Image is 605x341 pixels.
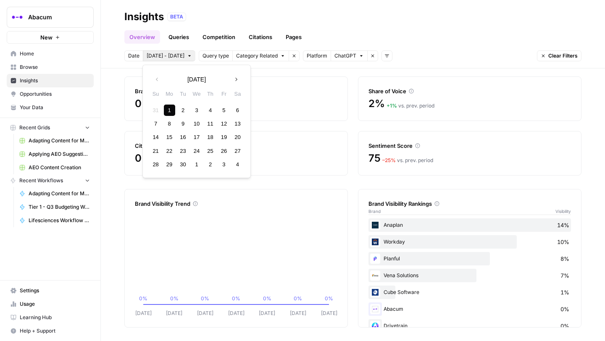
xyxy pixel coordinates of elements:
tspan: [DATE] [135,310,152,316]
div: Anaplan [368,218,571,232]
tspan: 0% [263,295,271,302]
div: Choose Monday, September 8th, 2025 [164,118,175,129]
div: Choose Wednesday, September 3rd, 2025 [191,105,202,116]
div: Choose Saturday, September 13th, 2025 [232,118,243,129]
div: Choose Wednesday, September 10th, 2025 [191,118,202,129]
a: Citations [244,30,277,44]
span: 10% [557,238,569,246]
div: Sentiment Score [368,142,571,150]
span: Usage [20,300,90,308]
tspan: 0% [294,295,302,302]
img: jzoxgx4vsp0oigc9x6a9eruy45gz [370,237,380,247]
a: Usage [7,297,94,311]
div: Choose Sunday, September 7th, 2025 [150,118,161,129]
div: vs. prev. period [387,102,434,110]
div: We [191,88,202,100]
a: Competition [197,30,240,44]
a: Learning Hub [7,311,94,324]
div: Planful [368,252,571,265]
div: Choose Saturday, September 20th, 2025 [232,131,243,143]
div: [DATE] - [DATE] [142,65,251,178]
span: [DATE] [187,75,206,84]
div: Choose Tuesday, September 16th, 2025 [177,131,189,143]
span: AEO Content Creation [29,164,90,171]
span: 8% [560,254,569,263]
div: Choose Thursday, October 2nd, 2025 [205,159,216,170]
div: Choose Friday, September 5th, 2025 [218,105,229,116]
a: Browse [7,60,94,74]
span: Home [20,50,90,58]
div: Insights [124,10,164,24]
img: 5c1vvc5slkkcrghzqv8odreykg6a [370,287,380,297]
tspan: 0% [325,295,333,302]
span: 1% [560,288,569,296]
a: Adapting Content for Microdemos Pages Grid [16,134,94,147]
tspan: 0% [232,295,240,302]
div: Choose Friday, September 26th, 2025 [218,145,229,157]
span: Browse [20,63,90,71]
a: Opportunities [7,87,94,101]
span: Adapting Content for Microdemos Pages Grid [29,137,90,144]
div: Choose Thursday, September 18th, 2025 [205,131,216,143]
div: Choose Sunday, September 28th, 2025 [150,159,161,170]
span: Settings [20,287,90,294]
a: Lifesciences Workflow ([DATE]) [16,214,94,227]
div: Citation Rate [135,142,337,150]
a: Pages [281,30,307,44]
tspan: [DATE] [290,310,306,316]
span: Lifesciences Workflow ([DATE]) [29,217,90,224]
span: Opportunities [20,90,90,98]
div: Th [205,88,216,100]
button: New [7,31,94,44]
button: Clear Filters [537,50,581,61]
div: Choose Friday, September 12th, 2025 [218,118,229,129]
span: 0% [135,97,152,110]
span: Category Related [236,52,278,60]
span: Date [128,52,139,60]
a: Insights [7,74,94,87]
tspan: [DATE] [197,310,213,316]
div: Choose Saturday, October 4th, 2025 [232,159,243,170]
span: Your Data [20,104,90,111]
span: ChatGPT [334,52,356,60]
div: Fr [218,88,229,100]
button: Category Related [232,50,289,61]
span: 0% [135,152,152,165]
button: Help + Support [7,324,94,338]
div: Choose Tuesday, September 23rd, 2025 [177,145,189,157]
span: Recent Grids [19,124,50,131]
div: Su [150,88,161,100]
a: Applying AEO Suggestions [16,147,94,161]
div: Sa [232,88,243,100]
div: Brand Visibility Rankings [368,199,571,208]
div: Choose Wednesday, September 17th, 2025 [191,131,202,143]
span: 14% [557,221,569,229]
span: [DATE] - [DATE] [147,52,184,60]
div: Tu [177,88,189,100]
span: + 1 % [387,102,397,109]
tspan: [DATE] [166,310,182,316]
div: Choose Thursday, September 4th, 2025 [205,105,216,116]
div: Brand Visibility [135,87,337,95]
div: Choose Friday, September 19th, 2025 [218,131,229,143]
div: vs. prev. period [382,157,433,164]
tspan: 0% [170,295,179,302]
div: Choose Saturday, September 6th, 2025 [232,105,243,116]
div: Choose Sunday, September 21st, 2025 [150,145,161,157]
span: Adapting Content for Microdemos Pages [29,190,90,197]
span: 0% [560,305,569,313]
div: Choose Thursday, September 11th, 2025 [205,118,216,129]
div: month 2025-09 [149,103,244,171]
span: – 25 % [382,157,396,163]
button: Recent Workflows [7,174,94,187]
img: Abacum Logo [10,10,25,25]
span: Abacum [28,13,79,21]
tspan: 0% [201,295,209,302]
span: Query type [203,52,229,60]
div: Cube Software [368,286,571,299]
span: Brand [368,208,381,215]
div: Choose Thursday, September 25th, 2025 [205,145,216,157]
a: Overview [124,30,160,44]
button: [DATE] - [DATE] [143,50,195,61]
img: 9ardner9qrd15gzuoui41lelvr0l [370,254,380,264]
